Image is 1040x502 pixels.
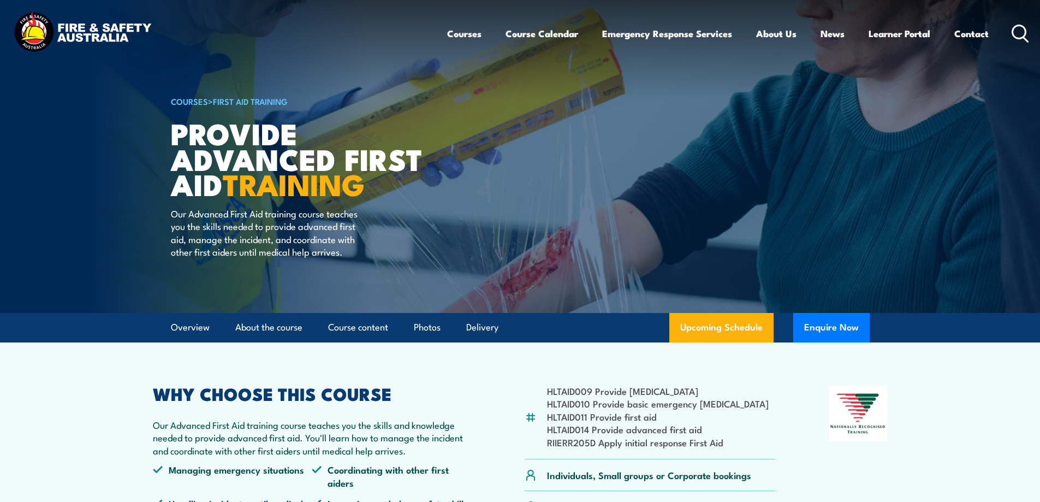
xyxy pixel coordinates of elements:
[171,313,210,342] a: Overview
[793,313,870,342] button: Enquire Now
[547,423,769,435] li: HLTAID014 Provide advanced first aid
[235,313,302,342] a: About the course
[414,313,441,342] a: Photos
[328,313,388,342] a: Course content
[213,95,288,107] a: First Aid Training
[756,19,797,48] a: About Us
[829,386,888,441] img: Nationally Recognised Training logo.
[547,469,751,481] p: Individuals, Small groups or Corporate bookings
[171,95,208,107] a: COURSES
[547,436,769,448] li: RIIERR205D Apply initial response First Aid
[153,418,472,457] p: Our Advanced First Aid training course teaches you the skills and knowledge needed to provide adv...
[669,313,774,342] a: Upcoming Schedule
[547,385,769,397] li: HLTAID009 Provide [MEDICAL_DATA]
[869,19,930,48] a: Learner Portal
[466,313,498,342] a: Delivery
[602,19,732,48] a: Emergency Response Services
[223,161,365,206] strong: TRAINING
[153,463,312,489] li: Managing emergency situations
[821,19,845,48] a: News
[171,95,441,108] h6: >
[171,120,441,197] h1: Provide Advanced First Aid
[506,19,578,48] a: Course Calendar
[547,397,769,410] li: HLTAID010 Provide basic emergency [MEDICAL_DATA]
[954,19,989,48] a: Contact
[447,19,482,48] a: Courses
[547,410,769,423] li: HLTAID011 Provide first aid
[153,386,472,401] h2: WHY CHOOSE THIS COURSE
[312,463,471,489] li: Coordinating with other first aiders
[171,207,370,258] p: Our Advanced First Aid training course teaches you the skills needed to provide advanced first ai...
